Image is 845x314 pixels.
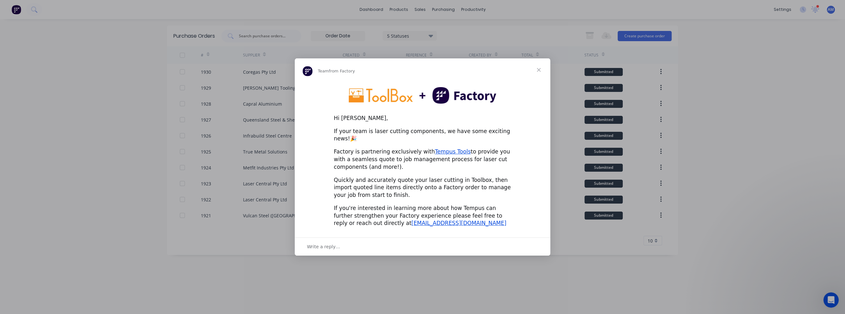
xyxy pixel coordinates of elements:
span: Team [318,69,329,73]
div: If you're interested in learning more about how Tempus can further strengthen your Factory experi... [334,205,511,227]
span: from Factory [329,69,355,73]
a: [EMAIL_ADDRESS][DOMAIN_NAME] [411,220,506,226]
img: Profile image for Team [302,66,313,76]
div: Quickly and accurately quote your laser cutting in Toolbox, then import quoted line items directl... [334,176,511,199]
span: Write a reply… [307,243,340,251]
div: Open conversation and reply [295,237,550,256]
span: Close [527,58,550,81]
div: Factory is partnering exclusively with to provide you with a seamless quote to job management pro... [334,148,511,171]
a: Tempus Tools [435,148,471,155]
div: Hi [PERSON_NAME], [334,115,511,122]
div: If your team is laser cutting components, we have some exciting news!🎉 [334,128,511,143]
